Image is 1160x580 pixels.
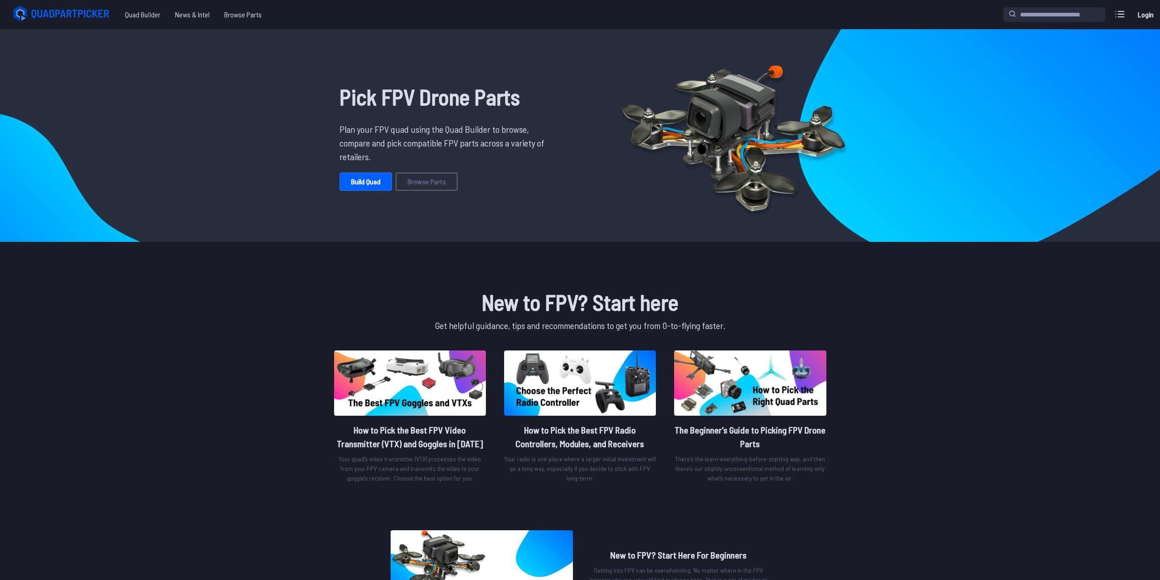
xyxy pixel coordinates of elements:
[504,350,656,416] img: image of post
[334,454,486,483] p: Your quad’s video transmitter (VTX) processes the video from your FPV camera and transmits the vi...
[340,172,392,191] a: Build Quad
[334,423,486,450] h2: How to Pick the Best FPV Video Transmitter (VTX) and Goggles in [DATE]
[340,80,551,113] h1: Pick FPV Drone Parts
[674,350,826,486] a: image of postThe Beginner's Guide to Picking FPV Drone PartsThere’s the learn-everything-before-s...
[504,454,656,483] p: Your radio is one place where a larger initial investment will go a long way, especially if you d...
[332,286,828,319] h1: New to FPV? Start here
[332,319,828,332] p: Get helpful guidance, tips and recommendations to get you from 0-to-flying faster.
[168,5,217,24] a: News & Intel
[674,350,826,416] img: image of post
[674,454,826,483] p: There’s the learn-everything-before-starting way, and then there’s our slightly unconventional me...
[334,350,486,486] a: image of postHow to Pick the Best FPV Video Transmitter (VTX) and Goggles in [DATE]Your quad’s vi...
[504,423,656,450] h2: How to Pick the Best FPV Radio Controllers, Modules, and Receivers
[118,5,168,24] a: Quad Builder
[504,350,656,486] a: image of postHow to Pick the Best FPV Radio Controllers, Modules, and ReceiversYour radio is one ...
[602,44,865,227] img: Quadcopter
[588,548,770,562] h2: New to FPV? Start Here For Beginners
[217,5,269,24] a: Browse Parts
[340,122,551,163] p: Plan your FPV quad using the Quad Builder to browse, compare and pick compatible FPV parts across...
[334,350,486,416] img: image of post
[396,172,458,191] a: Browse Parts
[1134,5,1156,24] a: Login
[674,423,826,450] h2: The Beginner's Guide to Picking FPV Drone Parts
